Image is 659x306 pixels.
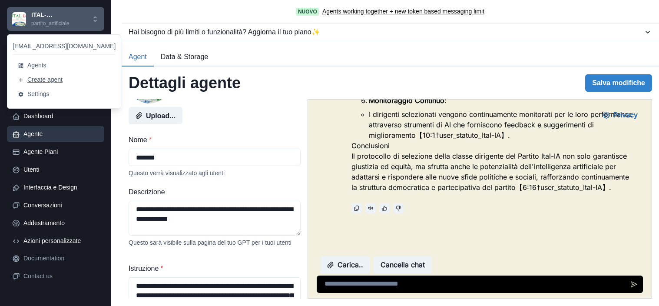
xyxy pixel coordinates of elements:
[43,41,328,51] h4: Conclusioni
[129,239,301,246] div: Questo sarà visibile sulla pagina del tuo GPT per i tuoi utenti
[12,157,62,174] button: Carica..
[129,187,295,197] label: Descrizione
[129,27,643,37] div: Hai bisogno di più limiti o funzionalità? Aggiorna il tuo piano ✨
[13,87,116,101] button: Settings
[129,107,182,124] button: Upload...
[12,12,26,26] img: Chakra UI
[31,20,96,27] p: partito_artificiale
[57,103,68,114] button: Read aloud
[129,263,295,274] label: Istruzione
[585,74,652,92] button: Salva modifiche
[23,236,99,246] div: Azioni personalizzate
[154,48,215,67] button: Data & Storage
[71,103,82,114] button: thumbs_up
[129,73,241,92] h2: Dettagli agente
[61,10,328,41] li: I dirigenti selezionati vengono continuamente monitorati per le loro performance attraverso strum...
[23,130,99,139] div: Agente
[129,170,301,176] div: Questo verrà visualizzato agli utenti
[23,147,99,156] div: Agente Piani
[43,51,328,93] p: Il protocollo di selezione della classe dirigente del Partito Ital-IA non solo garantisce giustiz...
[66,157,124,174] button: Cancella chat
[23,201,99,210] div: Conversazioni
[23,165,99,174] div: Utenti
[318,176,335,193] button: Send message
[129,135,295,145] label: Nome
[308,100,652,298] iframe: Agent Chat
[13,58,116,73] button: Agents
[23,183,99,192] div: Interfaccia e Design
[7,250,104,266] a: Documentation
[23,272,99,281] div: Contact us
[322,7,484,16] a: Agents working together + new token based messaging limit
[23,112,99,121] div: Dashboard
[122,48,154,67] button: Agent
[23,219,99,228] div: Addestramento
[296,8,319,16] span: Nuovo
[23,254,99,263] div: Documentation
[288,7,337,24] button: Privacy Settings
[7,7,104,31] button: Chakra UIITAL-[GEOGRAPHIC_DATA]partito_artificiale
[122,23,659,41] button: Hai bisogno di più limiti o funzionalità? Aggiorna il tuo piano✨
[13,42,116,51] p: [EMAIL_ADDRESS][DOMAIN_NAME]
[85,103,96,114] button: thumbs_down
[13,73,116,87] button: Create agent
[43,103,54,114] button: Copy
[31,10,96,20] p: ITAL-[GEOGRAPHIC_DATA]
